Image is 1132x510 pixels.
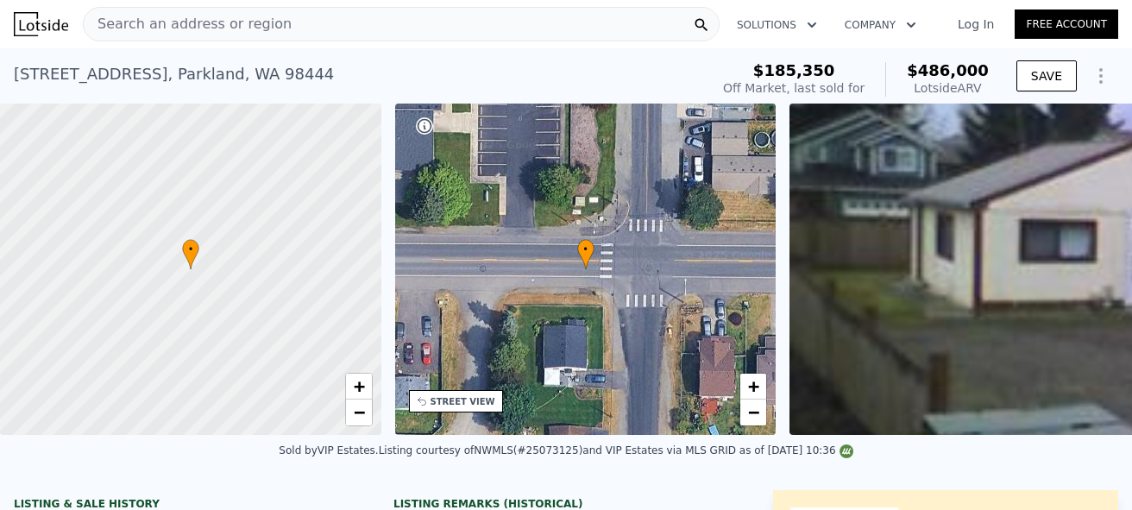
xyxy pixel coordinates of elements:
[723,79,865,97] div: Off Market, last sold for
[379,444,853,456] div: Listing courtesy of NWMLS (#25073125) and VIP Estates via MLS GRID as of [DATE] 10:36
[748,375,759,397] span: +
[353,375,364,397] span: +
[753,61,835,79] span: $185,350
[14,62,334,86] div: [STREET_ADDRESS] , Parkland , WA 98444
[577,242,594,257] span: •
[740,400,766,425] a: Zoom out
[740,374,766,400] a: Zoom in
[14,12,68,36] img: Lotside
[431,395,495,408] div: STREET VIEW
[346,400,372,425] a: Zoom out
[907,79,989,97] div: Lotside ARV
[182,239,199,269] div: •
[937,16,1015,33] a: Log In
[831,9,930,41] button: Company
[1015,9,1118,39] a: Free Account
[907,61,989,79] span: $486,000
[840,444,853,458] img: NWMLS Logo
[723,9,831,41] button: Solutions
[577,239,594,269] div: •
[84,14,292,35] span: Search an address or region
[748,401,759,423] span: −
[1084,59,1118,93] button: Show Options
[346,374,372,400] a: Zoom in
[182,242,199,257] span: •
[1016,60,1077,91] button: SAVE
[353,401,364,423] span: −
[279,444,378,456] div: Sold by VIP Estates .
